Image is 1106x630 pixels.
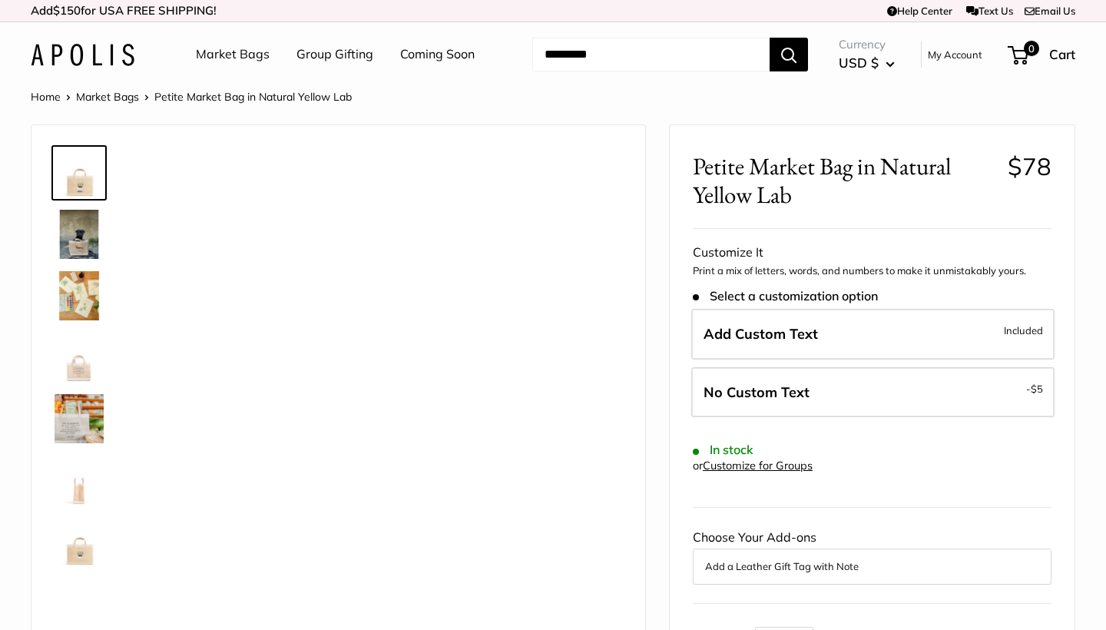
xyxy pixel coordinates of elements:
[693,264,1051,279] p: Print a mix of letters, words, and numbers to make it unmistakably yours.
[55,456,104,505] img: description_Side view of the Petite Market Bag
[693,152,996,209] span: Petite Market Bag in Natural Yellow Lab
[55,271,104,320] img: description_The artist's desk in Ventura CA
[51,268,107,323] a: description_The artist's desk in Ventura CA
[55,394,104,443] img: description_Elevated any trip to the market
[55,210,104,259] img: Petite Market Bag in Natural Yellow Lab
[296,43,373,66] a: Group Gifting
[1008,151,1051,181] span: $78
[693,289,878,303] span: Select a customization option
[55,333,104,382] img: description_Seal of authenticity printed on the backside of every bag.
[51,207,107,262] a: Petite Market Bag in Natural Yellow Lab
[76,90,139,104] a: Market Bags
[1031,383,1043,395] span: $5
[693,443,753,457] span: In stock
[839,51,895,75] button: USD $
[839,55,879,71] span: USD $
[966,5,1013,17] a: Text Us
[1025,5,1075,17] a: Email Us
[51,514,107,569] a: Petite Market Bag in Natural Yellow Lab
[839,34,895,55] span: Currency
[154,90,352,104] span: Petite Market Bag in Natural Yellow Lab
[693,526,1051,585] div: Choose Your Add-ons
[928,45,982,64] a: My Account
[51,145,107,201] a: Petite Market Bag in Natural Yellow Lab
[693,241,1051,264] div: Customize It
[53,3,81,18] span: $150
[705,557,1039,575] button: Add a Leather Gift Tag with Note
[691,309,1055,360] label: Add Custom Text
[55,517,104,566] img: Petite Market Bag in Natural Yellow Lab
[55,148,104,197] img: Petite Market Bag in Natural Yellow Lab
[51,453,107,508] a: description_Side view of the Petite Market Bag
[770,38,808,71] button: Search
[532,38,770,71] input: Search...
[703,459,813,472] a: Customize for Groups
[704,383,810,401] span: No Custom Text
[31,90,61,104] a: Home
[196,43,270,66] a: Market Bags
[51,330,107,385] a: description_Seal of authenticity printed on the backside of every bag.
[693,456,813,476] div: or
[704,325,818,343] span: Add Custom Text
[887,5,952,17] a: Help Center
[1049,46,1075,62] span: Cart
[1024,41,1039,56] span: 0
[1009,42,1075,67] a: 0 Cart
[691,367,1055,418] label: Leave Blank
[51,391,107,446] a: description_Elevated any trip to the market
[31,44,134,66] img: Apolis
[31,87,352,107] nav: Breadcrumb
[1004,321,1043,340] span: Included
[400,43,475,66] a: Coming Soon
[1026,380,1043,398] span: -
